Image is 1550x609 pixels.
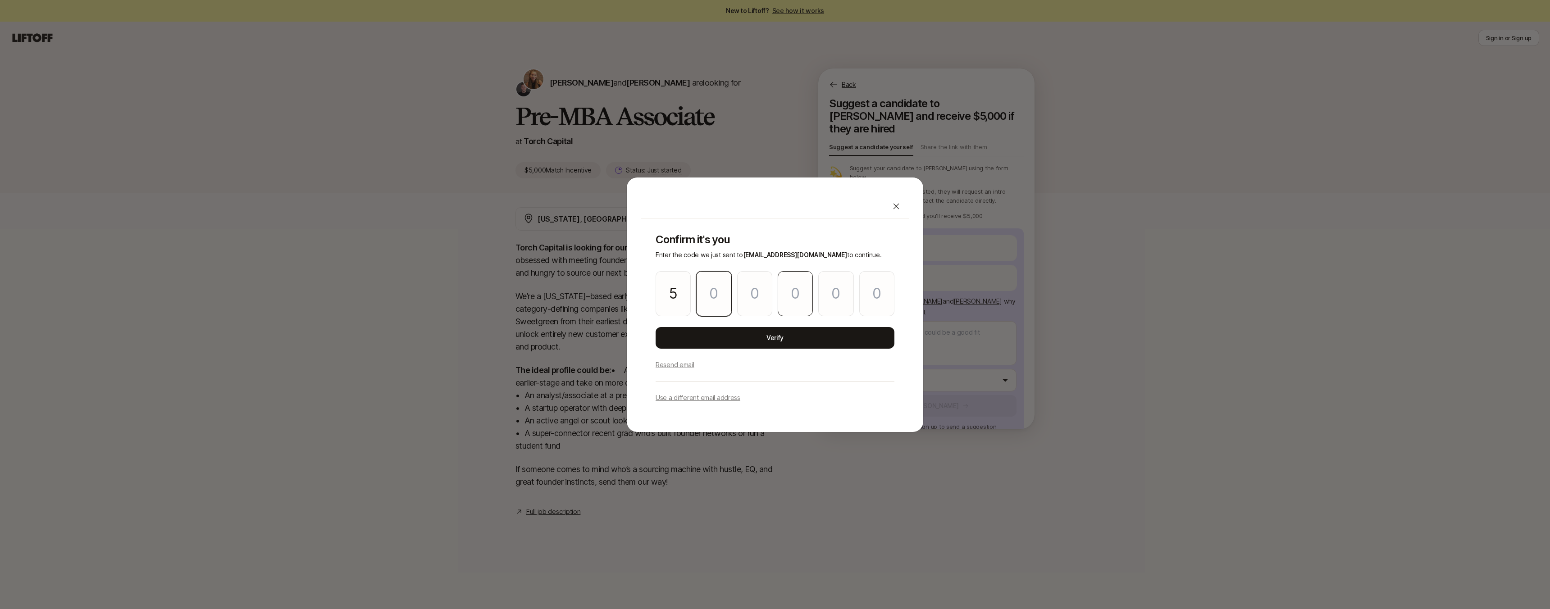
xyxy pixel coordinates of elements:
[656,392,740,403] p: Use a different email address
[859,271,894,316] input: Please enter OTP character 6
[656,271,691,316] input: Please enter OTP character 1
[818,271,853,316] input: Please enter OTP character 5
[656,327,894,349] button: Verify
[737,271,772,316] input: Please enter OTP character 3
[696,271,731,316] input: Please enter OTP character 2
[656,359,694,370] p: Resend email
[778,271,813,316] input: Please enter OTP character 4
[743,251,847,259] span: [EMAIL_ADDRESS][DOMAIN_NAME]
[656,250,894,260] p: Enter the code we just sent to to continue.
[656,233,894,246] p: Confirm it's you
